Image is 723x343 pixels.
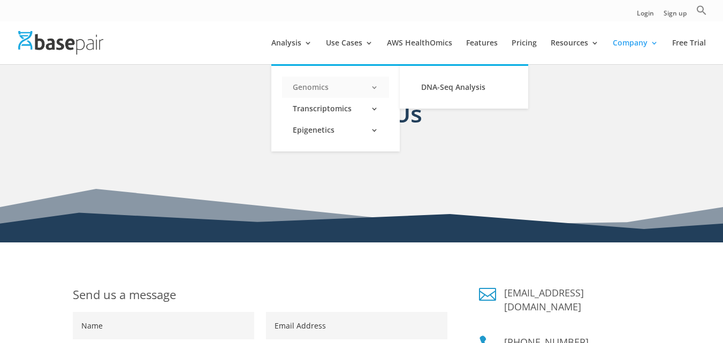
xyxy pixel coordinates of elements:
a: Analysis [271,39,312,64]
a: Search Icon Link [696,5,707,21]
a: [EMAIL_ADDRESS][DOMAIN_NAME] [504,286,584,313]
img: Basepair [18,31,103,54]
input: Email Address [266,312,447,339]
input: Name [73,312,254,339]
a: Epigenetics [282,119,389,141]
a: Transcriptomics [282,98,389,119]
a:  [479,286,496,303]
a: Features [466,39,498,64]
h1: Contact Us [73,96,645,148]
a: Resources [551,39,599,64]
a: Sign up [664,10,687,21]
a: Pricing [512,39,537,64]
a: Use Cases [326,39,373,64]
svg: Search [696,5,707,16]
h1: Send us a message [73,286,447,312]
a: DNA-Seq Analysis [410,77,517,98]
a: Genomics [282,77,389,98]
a: Free Trial [672,39,706,64]
a: Company [613,39,658,64]
iframe: Drift Widget Chat Controller [669,289,710,330]
a: AWS HealthOmics [387,39,452,64]
a: Login [637,10,654,21]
